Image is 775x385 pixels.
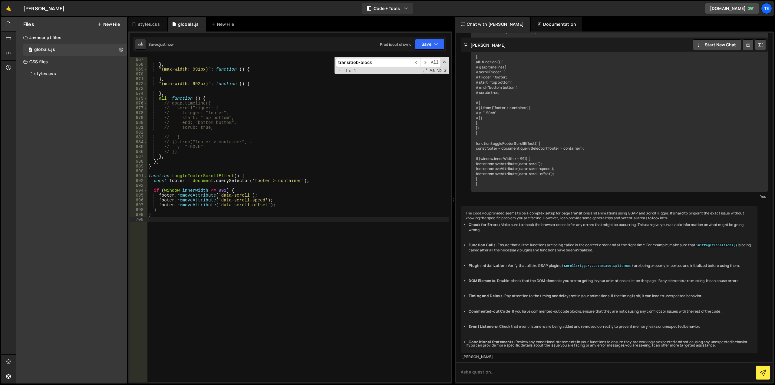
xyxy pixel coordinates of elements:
div: Chat with [PERSON_NAME] [455,17,530,32]
strong: Plugin Initialization [469,263,506,268]
strong: DOM Elements [469,278,495,283]
div: [PERSON_NAME] [23,5,64,12]
strong: Timing and Delays [469,293,503,298]
div: 691 [130,174,147,178]
span: RegExp Search [422,68,428,74]
div: styles.css [138,21,160,27]
div: 670 [130,72,147,77]
code: SplitText [613,264,632,268]
span: Toggle Replace mode [337,68,343,73]
div: 683 [130,135,147,140]
div: 694 [130,188,147,193]
div: 668 [130,62,147,67]
div: Saved [148,42,173,47]
div: just now [159,42,173,47]
div: 682 [130,130,147,135]
div: 678 [130,111,147,115]
span: Search In Selection [443,68,447,74]
a: Te [761,3,772,14]
button: Save [415,39,444,50]
div: 671 [130,77,147,81]
code: CustomEase [591,264,612,268]
div: 697 [130,203,147,207]
h2: Files [23,21,34,28]
div: 674 [130,91,147,96]
div: 693 [130,183,147,188]
strong: Commented-out Code [469,309,510,314]
div: CSS files [16,56,127,68]
div: 684 [130,140,147,144]
div: 672 [130,81,147,86]
div: 692 [130,178,147,183]
a: [DOMAIN_NAME] [705,3,759,14]
li: : Ensure that all the functions are being called in the correct order and at the right time. For ... [469,243,753,253]
span: CaseSensitive Search [429,68,435,74]
div: 677 [130,106,147,111]
div: 680 [130,120,147,125]
button: Code + Tools [362,3,413,14]
li: : If you have commented-out code blocks, ensure that they are not causing any conflicts or issues... [469,309,753,314]
code: ScrollTrigger [563,264,590,268]
div: 679 [130,115,147,120]
div: 16160/43434.js [23,44,127,56]
div: The code you provided seems to be a complex setup for page transitions and animations using GSAP ... [461,206,757,353]
div: 696 [130,198,147,203]
div: 675 [130,96,147,101]
div: 16160/43441.css [23,68,127,80]
div: 685 [130,144,147,149]
span: Alt-Enter [429,58,441,67]
h2: [PERSON_NAME] [464,42,506,48]
li: : Check that event listeners are being added and removed correctly to prevent memory leaks or une... [469,324,753,329]
li: : Double-check that the DOM elements you are targeting in your animations exist on the page. If a... [469,278,753,284]
strong: Check for Errors [469,222,499,227]
div: Javascript files [16,32,127,44]
code: initPageTransitions() [695,243,738,247]
input: Search for [336,58,412,67]
div: 686 [130,149,147,154]
strong: Function Calls [469,242,496,247]
div: 669 [130,67,147,72]
a: 🤙 [1,1,16,16]
div: 681 [130,125,147,130]
div: 673 [130,86,147,91]
span: ​ [412,58,420,67]
div: 667 [130,57,147,62]
span: 0 [28,48,32,53]
div: [PERSON_NAME] [462,354,756,360]
button: Start new chat [693,39,741,50]
div: New File [211,21,236,27]
li: : Verify that all the GSAP plugins ( , , ) are being properly imported and initialized before usi... [469,263,753,268]
div: 676 [130,101,147,106]
span: 1 of 1 [343,68,359,73]
button: New File [97,22,120,27]
div: 688 [130,159,147,164]
div: 698 [130,207,147,212]
div: You [473,193,766,200]
div: Documentation [531,17,582,32]
li: : Pay attention to the timing and delays set in your animations. If the timing is off, it can lea... [469,294,753,299]
div: styles.css [34,71,56,77]
span: Whole Word Search [436,68,442,74]
div: 700 [130,217,147,222]
div: Prod is out of sync [380,42,411,47]
strong: Conditional Statements [469,339,514,344]
div: 699 [130,212,147,217]
div: 695 [130,193,147,198]
li: : Make sure to check the browser console for any errors that might be occurring. This can give yo... [469,222,753,233]
strong: Event Listeners [469,324,497,329]
div: 689 [130,164,147,169]
div: 690 [130,169,147,174]
div: globals.js [178,21,199,27]
li: : Review any conditional statements in your functions to ensure they are working as expected and ... [469,340,753,345]
span: ​ [420,58,429,67]
div: 687 [130,154,147,159]
div: globals.js [34,47,55,52]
